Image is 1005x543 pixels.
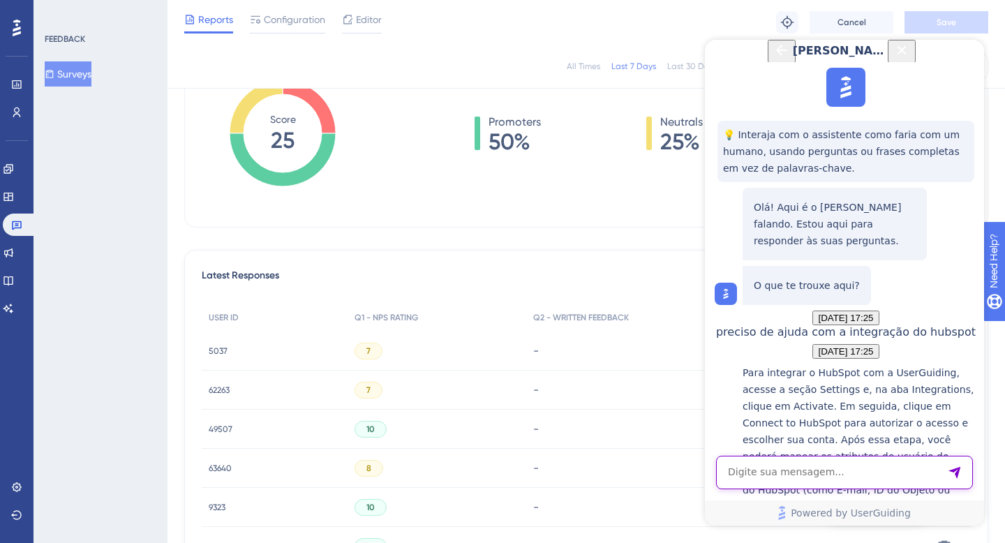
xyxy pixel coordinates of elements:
button: Cancel [810,11,893,34]
div: Send Message [243,426,257,440]
span: Save [937,17,956,28]
div: - [533,383,731,396]
div: - [533,500,731,514]
div: FEEDBACK [45,34,85,45]
span: Cancel [837,17,866,28]
span: Latest Responses [202,267,279,292]
button: Surveys [45,61,91,87]
span: 62263 [209,385,230,396]
div: - [533,344,731,357]
span: 25% [660,131,703,153]
span: 63640 [209,463,232,474]
div: - [533,422,731,436]
div: - [533,461,731,475]
span: 9323 [209,502,225,513]
span: 7 [366,345,371,357]
span: 50% [489,131,541,153]
span: Q2 - WRITTEN FEEDBACK [533,312,629,323]
span: Need Help? [33,3,87,20]
span: 10 [366,502,375,513]
span: Promoters [489,114,541,131]
tspan: 25 [271,127,295,154]
span: Q1 - NPS RATING [355,312,418,323]
iframe: UserGuiding AI Assistant [705,40,984,526]
span: 10 [366,424,375,435]
span: Reports [198,11,233,28]
div: Last 30 Days [667,61,717,72]
button: Save [904,11,988,34]
span: 5037 [209,345,228,357]
span: Powered by UserGuiding [86,465,206,482]
span: USER ID [209,312,239,323]
span: 49507 [209,424,232,435]
tspan: Score [270,114,296,125]
p: Para integrar o HubSpot com a UserGuiding, acesse a seção Settings e, na aba Integrations, clique... [38,325,272,542]
div: All Times [567,61,600,72]
span: Configuration [264,11,325,28]
textarea: AI Assistant Text Input [11,416,268,449]
span: Editor [356,11,382,28]
div: Last 7 Days [611,61,656,72]
span: 8 [366,463,371,474]
span: 7 [366,385,371,396]
span: Neutrals [660,114,703,131]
